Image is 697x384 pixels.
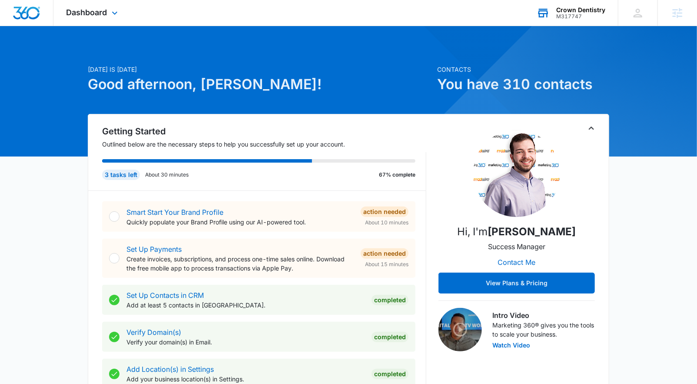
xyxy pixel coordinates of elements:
[556,13,605,20] div: account id
[372,332,408,342] div: Completed
[492,342,530,348] button: Watch Video
[126,217,354,227] p: Quickly populate your Brand Profile using our AI-powered tool.
[488,241,545,252] p: Success Manager
[126,254,354,273] p: Create invoices, subscriptions, and process one-time sales online. Download the free mobile app t...
[488,225,576,238] strong: [PERSON_NAME]
[126,337,365,347] p: Verify your domain(s) in Email.
[126,208,223,217] a: Smart Start Your Brand Profile
[365,260,408,268] span: About 15 minutes
[372,295,408,305] div: Completed
[438,273,595,294] button: View Plans & Pricing
[126,328,181,337] a: Verify Domain(s)
[126,365,214,374] a: Add Location(s) in Settings
[88,74,432,95] h1: Good afternoon, [PERSON_NAME]!
[379,171,415,179] p: 67% complete
[102,125,426,138] h2: Getting Started
[126,301,365,310] p: Add at least 5 contacts in [GEOGRAPHIC_DATA].
[437,65,609,74] p: Contacts
[126,374,365,384] p: Add your business location(s) in Settings.
[586,123,597,134] button: Toggle Collapse
[365,219,408,227] span: About 10 minutes
[489,252,544,273] button: Contact Me
[438,308,482,351] img: Intro Video
[126,245,182,254] a: Set Up Payments
[126,291,204,300] a: Set Up Contacts in CRM
[361,207,408,217] div: Action Needed
[372,369,408,379] div: Completed
[556,7,605,13] div: account name
[437,74,609,95] h1: You have 310 contacts
[361,248,408,259] div: Action Needed
[492,310,595,321] h3: Intro Video
[473,130,560,217] img: Nathan Hoover
[102,140,426,149] p: Outlined below are the necessary steps to help you successfully set up your account.
[66,8,107,17] span: Dashboard
[458,224,576,240] p: Hi, I'm
[492,321,595,339] p: Marketing 360® gives you the tools to scale your business.
[102,170,140,180] div: 3 tasks left
[88,65,432,74] p: [DATE] is [DATE]
[145,171,189,179] p: About 30 minutes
